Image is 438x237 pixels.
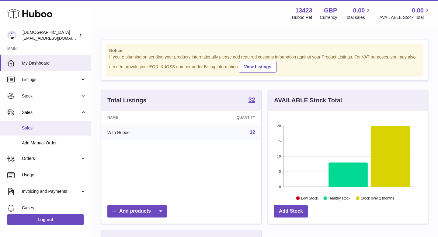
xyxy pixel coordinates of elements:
span: Add Manual Order [22,140,86,146]
span: Usage [22,172,86,178]
span: Stock [22,93,80,99]
div: [DEMOGRAPHIC_DATA] [23,30,77,41]
strong: GBP [324,6,337,15]
span: Orders [22,156,80,161]
strong: 32 [249,97,255,103]
strong: 13423 [295,6,312,15]
span: Sales [22,110,80,115]
a: Add products [107,205,167,218]
a: 32 [249,97,255,104]
a: Add Stock [274,205,308,218]
h3: AVAILABLE Stock Total [274,96,342,104]
span: Cases [22,205,86,211]
text: 15 [277,139,281,143]
th: Name [101,111,186,125]
div: If you're planning on sending your products internationally please add required customs informati... [109,54,420,73]
td: With Huboo [101,125,186,140]
span: 0.00 [412,6,424,15]
text: 0 [279,185,281,189]
span: 0.00 [353,6,365,15]
text: Stock over 2 months [361,196,394,200]
text: 20 [277,124,281,128]
img: olgazyuz@outlook.com [7,31,16,40]
span: Sales [22,125,86,131]
span: My Dashboard [22,60,86,66]
a: 0.00 AVAILABLE Stock Total [379,6,431,20]
div: Currency [320,15,337,20]
a: Log out [7,214,84,225]
text: Low Stock [301,196,318,200]
text: 5 [279,170,281,173]
span: Total sales [345,15,372,20]
a: 32 [250,130,255,135]
text: Healthy stock [328,196,351,200]
text: 10 [277,154,281,158]
a: 0.00 Total sales [345,6,372,20]
span: AVAILABLE Stock Total [379,15,431,20]
th: Quantity [186,111,261,125]
a: View Listings [239,61,276,73]
h3: Total Listings [107,96,147,104]
strong: Notice [109,48,420,54]
div: Huboo Ref [292,15,312,20]
span: [EMAIL_ADDRESS][DOMAIN_NAME] [23,36,89,41]
span: Listings [22,77,80,83]
span: Invoicing and Payments [22,189,80,194]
